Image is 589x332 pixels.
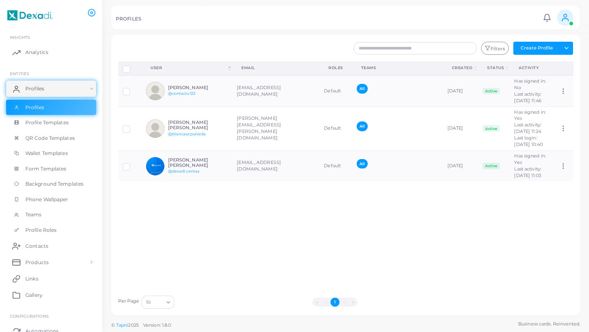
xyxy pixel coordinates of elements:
[118,298,139,305] label: Per Page
[25,292,43,299] span: Gallery
[118,62,142,75] th: Row-selection
[483,125,500,132] span: Active
[361,65,434,71] div: Teams
[6,222,96,238] a: Profile Roles
[25,85,44,92] span: Profiles
[443,75,479,106] td: [DATE]
[514,109,546,121] span: Has signed in: Yes
[6,238,96,254] a: Contacts
[25,135,75,142] span: QR Code Templates
[232,75,319,106] td: [EMAIL_ADDRESS][DOMAIN_NAME]
[443,150,479,181] td: [DATE]
[483,88,500,94] span: Active
[330,298,339,307] button: Go to page 1
[6,287,96,303] a: Gallery
[514,78,546,90] span: Has signed in: No
[6,192,96,207] a: Phone Wallpaper
[6,176,96,192] a: Background Templates
[146,82,164,100] img: avatar
[357,121,368,131] span: All
[25,211,42,218] span: Teams
[514,135,542,147] span: Last login: [DATE] 10:40
[116,16,141,22] h5: PROFILES
[25,165,67,173] span: Form Templates
[232,150,319,181] td: [EMAIL_ADDRESS][DOMAIN_NAME]
[483,163,500,169] span: Active
[25,259,49,266] span: Products
[168,157,228,168] h6: [PERSON_NAME] [PERSON_NAME]
[357,84,368,93] span: All
[514,153,546,165] span: Has signed in: Yes
[555,62,573,75] th: Action
[6,81,96,97] a: Profiles
[514,166,541,178] span: Last activity: [DATE] 11:03
[513,42,560,55] button: Create Profile
[25,196,68,203] span: Phone Wallpaper
[176,298,494,307] ul: Pagination
[116,322,128,328] a: Tapni
[232,107,319,151] td: [PERSON_NAME][EMAIL_ADDRESS][PERSON_NAME][DOMAIN_NAME]
[168,85,228,90] h6: [PERSON_NAME]
[142,296,174,309] div: Search for option
[168,120,228,130] h6: [PERSON_NAME] [PERSON_NAME]
[143,322,171,328] span: Version: 1.8.0
[241,65,310,71] div: Email
[10,35,30,40] span: INSIGHTS
[6,207,96,222] a: Teams
[6,100,96,115] a: Profiles
[357,159,368,168] span: All
[6,161,96,177] a: Form Templates
[146,119,164,138] img: avatar
[25,49,48,56] span: Analytics
[10,314,49,319] span: Configurations
[319,107,352,151] td: Default
[25,180,83,188] span: Background Templates
[6,270,96,287] a: Links
[25,150,68,157] span: Wallet Templates
[25,119,69,126] span: Profile Templates
[146,157,164,175] img: avatar
[518,321,580,328] span: Business cards. Reinvented.
[25,104,44,111] span: Profiles
[168,91,195,96] a: @contacto123
[514,122,541,134] span: Last activity: [DATE] 11:24
[25,275,38,283] span: Links
[487,65,504,71] div: Status
[6,44,96,61] a: Analytics
[6,254,96,270] a: Products
[168,169,200,173] a: @dexadi.ventas
[6,130,96,146] a: QR Code Templates
[111,322,171,329] span: ©
[10,71,29,76] span: ENTITIES
[7,8,53,23] img: logo
[319,150,352,181] td: Default
[146,298,151,307] span: 10
[25,242,48,250] span: Contacts
[6,146,96,161] a: Wallet Templates
[452,65,473,71] div: Created
[443,107,479,151] td: [DATE]
[481,42,509,55] button: Filters
[519,65,546,71] div: activity
[25,227,56,234] span: Profile Roles
[151,298,163,307] input: Search for option
[128,322,138,329] span: 2025
[151,65,227,71] div: User
[168,132,206,136] a: @blancasepulveda
[319,75,352,106] td: Default
[6,115,96,130] a: Profile Templates
[328,65,343,71] div: Roles
[514,91,541,103] span: Last activity: [DATE] 11:46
